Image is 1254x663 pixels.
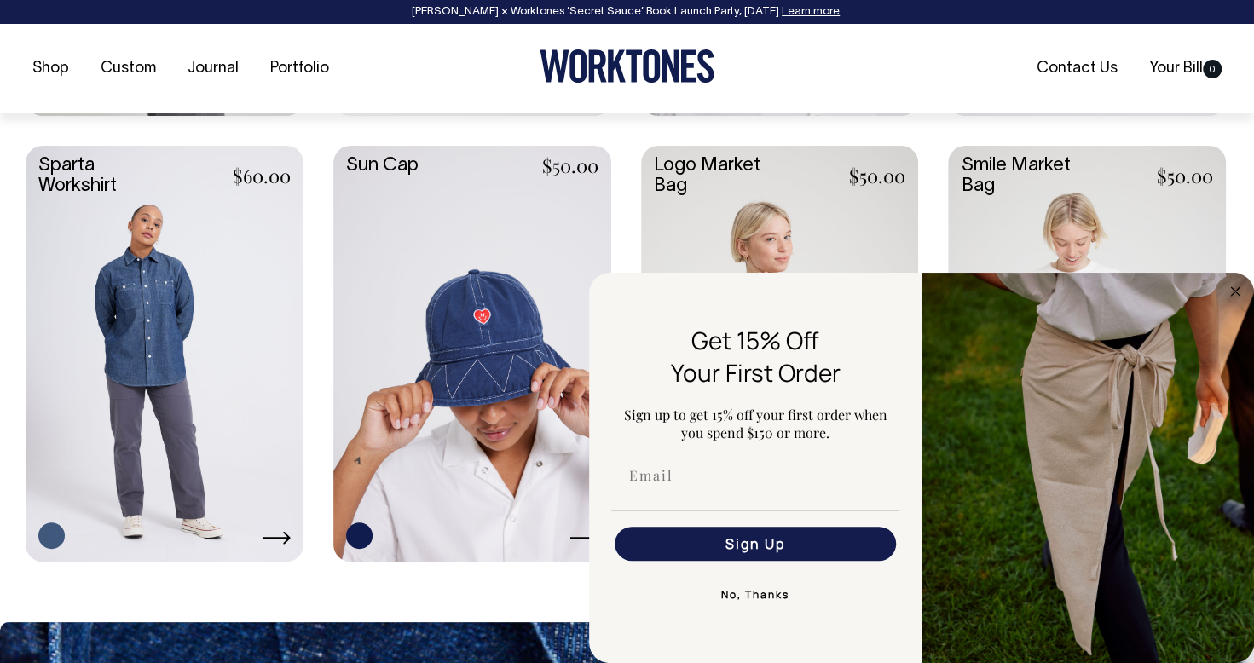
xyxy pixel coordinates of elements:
[624,406,887,441] span: Sign up to get 15% off your first order when you spend $150 or more.
[1142,55,1228,83] a: Your Bill0
[611,510,899,510] img: underline
[691,324,819,356] span: Get 15% Off
[17,6,1237,18] div: [PERSON_NAME] × Worktones ‘Secret Sauce’ Book Launch Party, [DATE]. .
[1030,55,1124,83] a: Contact Us
[589,273,1254,663] div: FLYOUT Form
[1203,60,1222,78] span: 0
[181,55,246,83] a: Journal
[922,273,1254,663] img: 5e34ad8f-4f05-4173-92a8-ea475ee49ac9.jpeg
[1225,281,1245,302] button: Close dialog
[615,458,896,493] input: Email
[611,578,899,612] button: No, Thanks
[782,7,840,17] a: Learn more
[263,55,336,83] a: Portfolio
[615,527,896,561] button: Sign Up
[94,55,163,83] a: Custom
[26,55,76,83] a: Shop
[671,356,841,389] span: Your First Order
